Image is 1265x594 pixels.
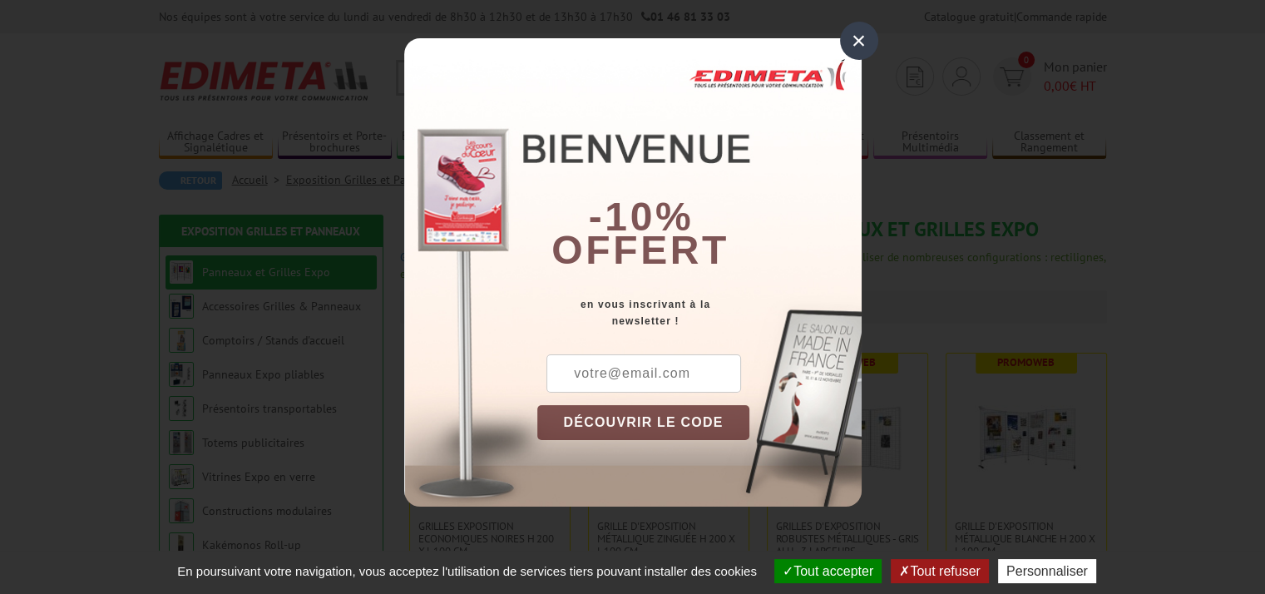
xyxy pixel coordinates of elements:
div: × [840,22,878,60]
button: DÉCOUVRIR LE CODE [537,405,750,440]
button: Tout refuser [891,559,988,583]
input: votre@email.com [546,354,741,393]
div: en vous inscrivant à la newsletter ! [537,296,862,329]
button: Tout accepter [774,559,882,583]
b: -10% [589,195,694,239]
font: offert [551,228,729,272]
span: En poursuivant votre navigation, vous acceptez l'utilisation de services tiers pouvant installer ... [169,564,765,578]
button: Personnaliser (fenêtre modale) [998,559,1096,583]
